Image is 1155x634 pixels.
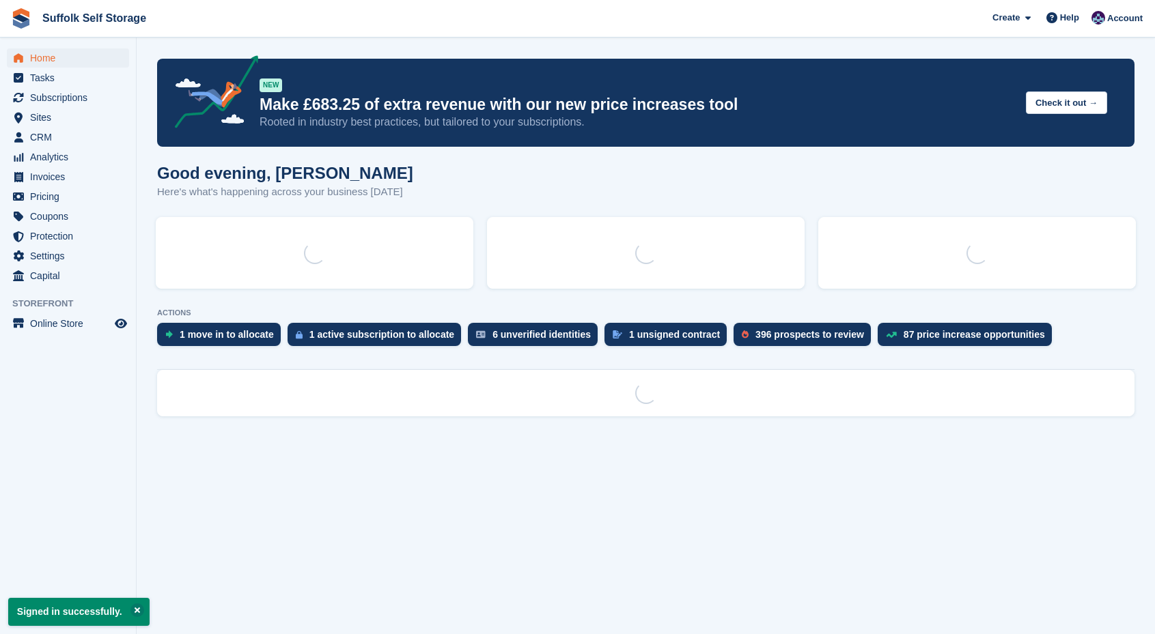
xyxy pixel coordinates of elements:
div: NEW [260,78,282,92]
span: Protection [30,227,112,246]
span: Tasks [30,68,112,87]
a: 87 price increase opportunities [878,323,1059,353]
a: menu [7,48,129,68]
img: verify_identity-adf6edd0f0f0b5bbfe63781bf79b02c33cf7c696d77639b501bdc392416b5a36.svg [476,330,486,338]
button: Check it out → [1026,91,1107,114]
a: 1 unsigned contract [604,323,734,353]
a: menu [7,187,129,206]
p: Here's what's happening across your business [DATE] [157,184,413,200]
div: 1 move in to allocate [180,329,274,340]
a: Suffolk Self Storage [37,7,152,29]
h1: Good evening, [PERSON_NAME] [157,164,413,182]
img: contract_signature_icon-13c848040528278c33f63329250d36e43548de30e8caae1d1a13099fd9432cc5.svg [613,330,622,338]
span: Home [30,48,112,68]
a: menu [7,314,129,333]
span: Analytics [30,147,112,167]
a: Preview store [113,315,129,332]
a: menu [7,167,129,186]
a: 396 prospects to review [734,323,878,353]
img: price_increase_opportunities-93ffe204e8149a01c8c9dc8f82e8f89637d9d84a8eef4429ea346261dce0b2c0.svg [886,332,897,338]
a: menu [7,207,129,226]
div: 1 active subscription to allocate [309,329,454,340]
span: Storefront [12,297,136,311]
span: Online Store [30,314,112,333]
img: move_ins_to_allocate_icon-fdf77a2bb77ea45bf5b3d319d69a93e2d87916cf1d5bf7949dd705db3b84f3ca.svg [165,330,173,338]
a: menu [7,227,129,246]
img: stora-icon-8386f47178a22dfd0bd8f6a31ec36ba5ce8667c1dd55bd0f319d3a0aa187defe.svg [11,8,31,29]
img: William Notcutt [1091,11,1105,25]
p: ACTIONS [157,308,1135,317]
img: price-adjustments-announcement-icon-8257ccfd72463d97f412b2fc003d46551f7dbcb40ab6d574587a9cd5c0d94... [163,55,259,133]
div: 1 unsigned contract [629,329,720,340]
div: 6 unverified identities [492,329,591,340]
a: menu [7,147,129,167]
span: Create [992,11,1020,25]
a: 1 active subscription to allocate [288,323,468,353]
img: prospect-51fa495bee0391a8d652442698ab0144808aea92771e9ea1ae160a38d050c398.svg [742,330,749,338]
a: menu [7,246,129,265]
p: Rooted in industry best practices, but tailored to your subscriptions. [260,115,1015,130]
div: 87 price increase opportunities [904,329,1045,340]
p: Make £683.25 of extra revenue with our new price increases tool [260,95,1015,115]
span: Sites [30,108,112,127]
a: 1 move in to allocate [157,323,288,353]
a: menu [7,108,129,127]
p: Signed in successfully. [8,598,150,626]
span: Settings [30,246,112,265]
span: CRM [30,128,112,147]
img: active_subscription_to_allocate_icon-d502201f5373d7db506a760aba3b589e785aa758c864c3986d89f69b8ff3... [296,330,303,339]
span: Account [1107,12,1143,25]
a: menu [7,266,129,285]
span: Pricing [30,187,112,206]
span: Coupons [30,207,112,226]
span: Subscriptions [30,88,112,107]
span: Capital [30,266,112,285]
span: Invoices [30,167,112,186]
a: menu [7,88,129,107]
a: 6 unverified identities [468,323,604,353]
span: Help [1060,11,1079,25]
div: 396 prospects to review [755,329,864,340]
a: menu [7,128,129,147]
a: menu [7,68,129,87]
